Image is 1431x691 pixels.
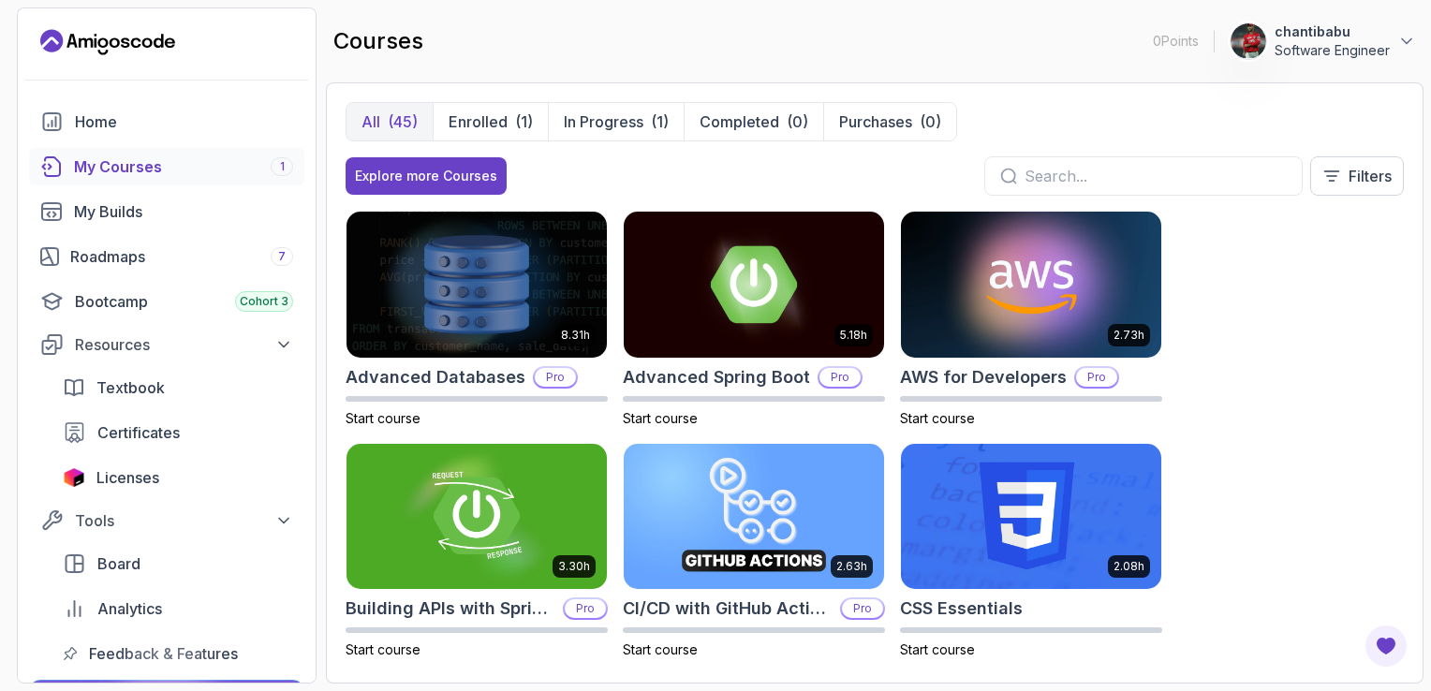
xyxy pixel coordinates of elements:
[74,155,293,178] div: My Courses
[96,376,165,399] span: Textbook
[52,459,304,496] a: licenses
[346,641,420,657] span: Start course
[1364,624,1409,669] button: Open Feedback Button
[75,290,293,313] div: Bootcamp
[1310,156,1404,196] button: Filters
[900,410,975,426] span: Start course
[535,368,576,387] p: Pro
[624,444,884,590] img: CI/CD with GitHub Actions card
[388,110,418,133] div: (45)
[75,333,293,356] div: Resources
[900,595,1023,622] h2: CSS Essentials
[839,110,912,133] p: Purchases
[278,249,286,264] span: 7
[240,294,288,309] span: Cohort 3
[29,193,304,230] a: builds
[823,103,956,140] button: Purchases(0)
[1153,32,1199,51] p: 0 Points
[52,590,304,627] a: analytics
[333,26,423,56] h2: courses
[346,157,507,195] button: Explore more Courses
[96,466,159,489] span: Licenses
[52,545,304,582] a: board
[29,283,304,320] a: bootcamp
[433,103,548,140] button: Enrolled(1)
[361,110,380,133] p: All
[97,597,162,620] span: Analytics
[75,110,293,133] div: Home
[819,368,861,387] p: Pro
[97,552,140,575] span: Board
[900,364,1067,390] h2: AWS for Developers
[347,444,607,590] img: Building APIs with Spring Boot card
[684,103,823,140] button: Completed(0)
[1076,368,1117,387] p: Pro
[29,504,304,537] button: Tools
[97,421,180,444] span: Certificates
[74,200,293,223] div: My Builds
[900,641,975,657] span: Start course
[623,641,698,657] span: Start course
[347,212,607,358] img: Advanced Databases card
[624,212,884,358] img: Advanced Spring Boot card
[1114,559,1144,574] p: 2.08h
[920,110,941,133] div: (0)
[623,364,810,390] h2: Advanced Spring Boot
[1275,41,1390,60] p: Software Engineer
[347,103,433,140] button: All(45)
[29,238,304,275] a: roadmaps
[548,103,684,140] button: In Progress(1)
[840,328,867,343] p: 5.18h
[561,328,590,343] p: 8.31h
[1275,22,1390,41] p: chantibabu
[558,559,590,574] p: 3.30h
[40,27,175,57] a: Landing page
[355,167,497,185] div: Explore more Courses
[1230,22,1416,60] button: user profile imagechantibabuSoftware Engineer
[29,103,304,140] a: home
[280,159,285,174] span: 1
[346,364,525,390] h2: Advanced Databases
[63,468,85,487] img: jetbrains icon
[623,595,833,622] h2: CI/CD with GitHub Actions
[449,110,508,133] p: Enrolled
[346,410,420,426] span: Start course
[52,369,304,406] a: textbook
[901,444,1161,590] img: CSS Essentials card
[515,110,533,133] div: (1)
[29,148,304,185] a: courses
[1349,165,1392,187] p: Filters
[651,110,669,133] div: (1)
[836,559,867,574] p: 2.63h
[564,110,643,133] p: In Progress
[52,414,304,451] a: certificates
[901,212,1161,358] img: AWS for Developers card
[89,642,238,665] span: Feedback & Features
[787,110,808,133] div: (0)
[1231,23,1266,59] img: user profile image
[52,635,304,672] a: feedback
[346,595,555,622] h2: Building APIs with Spring Boot
[623,410,698,426] span: Start course
[565,599,606,618] p: Pro
[29,328,304,361] button: Resources
[842,599,883,618] p: Pro
[70,245,293,268] div: Roadmaps
[75,509,293,532] div: Tools
[1114,328,1144,343] p: 2.73h
[700,110,779,133] p: Completed
[1025,165,1287,187] input: Search...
